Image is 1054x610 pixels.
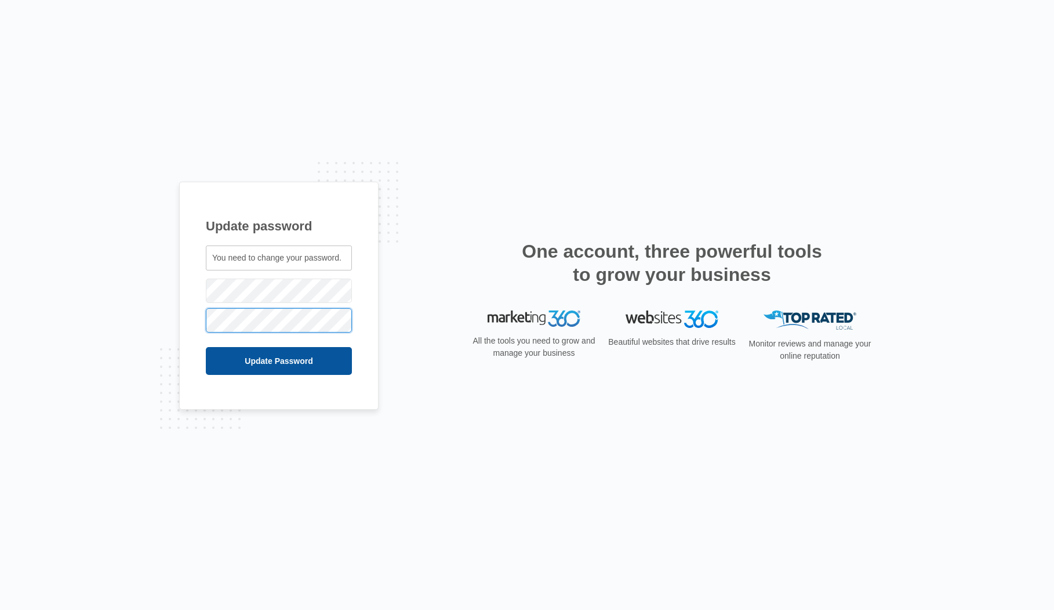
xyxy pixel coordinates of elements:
p: Beautiful websites that drive results [607,336,737,348]
p: All the tools you need to grow and manage your business [469,335,599,359]
p: Monitor reviews and manage your online reputation [745,338,875,362]
span: You need to change your password. [212,253,341,262]
img: Top Rated Local [764,311,856,330]
h1: Update password [206,216,352,236]
img: Marketing 360 [488,311,580,327]
img: Websites 360 [626,311,718,327]
h2: One account, three powerful tools to grow your business [518,240,826,286]
input: Update Password [206,347,352,375]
